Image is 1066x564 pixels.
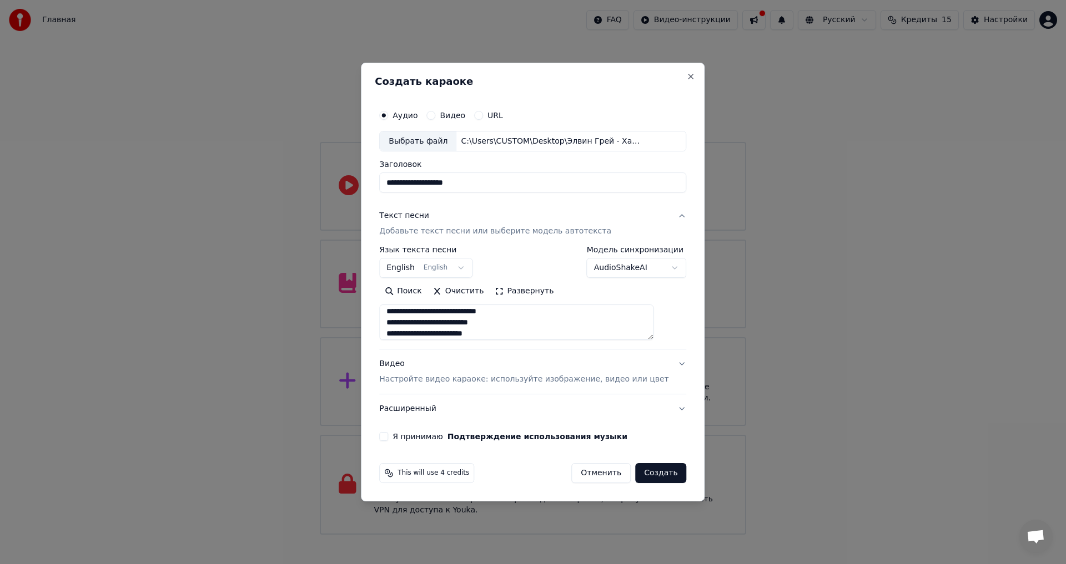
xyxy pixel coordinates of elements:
[440,111,465,119] label: Видео
[635,463,686,483] button: Создать
[571,463,631,483] button: Отменить
[393,433,627,440] label: Я принимаю
[379,283,427,301] button: Поиск
[447,433,627,440] button: Я принимаю
[379,211,429,222] div: Текст песни
[379,359,668,385] div: Видео
[456,136,645,147] div: C:\Users\CUSTOM\Desktop\Элвин Грей - Хау бул.mp3
[379,202,686,246] button: Текст песниДобавьте текст песни или выберите модель автотекста
[380,131,456,151] div: Выбрать файл
[379,350,686,394] button: ВидеоНастройте видео караоке: используйте изображение, видео или цвет
[487,111,503,119] label: URL
[379,246,686,349] div: Текст песниДобавьте текст песни или выберите модель автотекста
[379,161,686,169] label: Заголовок
[379,374,668,385] p: Настройте видео караоке: используйте изображение, видео или цвет
[379,246,472,254] label: Язык текста песни
[379,394,686,423] button: Расширенный
[393,111,418,119] label: Аудио
[398,469,469,477] span: This will use 4 credits
[489,283,559,301] button: Развернуть
[379,226,611,237] p: Добавьте текст песни или выберите модель автотекста
[587,246,687,254] label: Модель синхронизации
[375,77,691,87] h2: Создать караоке
[428,283,490,301] button: Очистить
